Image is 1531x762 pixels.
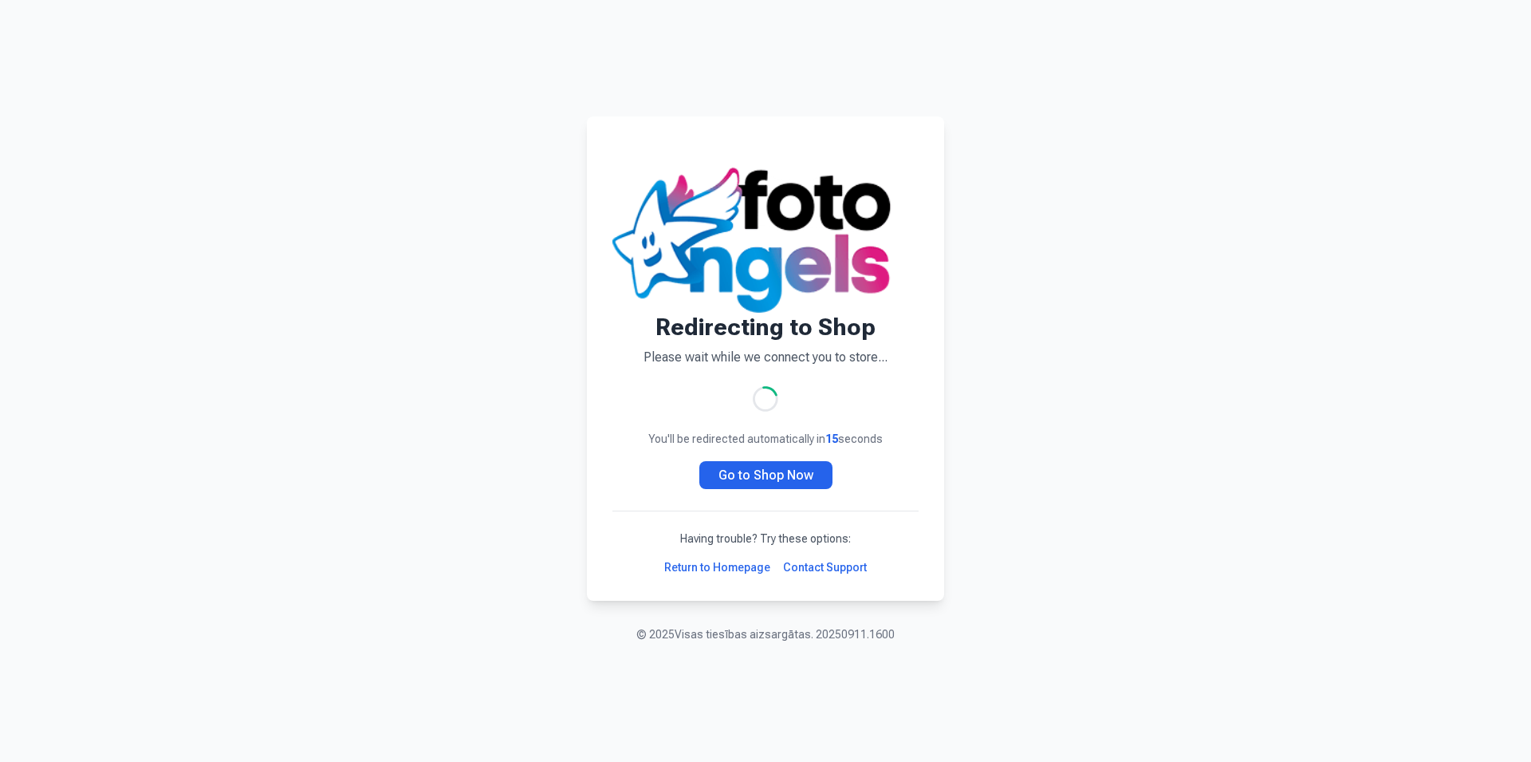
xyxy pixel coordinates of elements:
h1: Redirecting to Shop [612,313,919,342]
span: 15 [825,432,838,445]
p: Please wait while we connect you to store... [612,348,919,367]
a: Contact Support [783,559,867,575]
a: Return to Homepage [664,559,770,575]
a: Go to Shop Now [699,461,832,489]
p: © 2025 Visas tiesības aizsargātas. 20250911.1600 [636,626,895,642]
p: Having trouble? Try these options: [612,531,919,547]
p: You'll be redirected automatically in seconds [612,431,919,447]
